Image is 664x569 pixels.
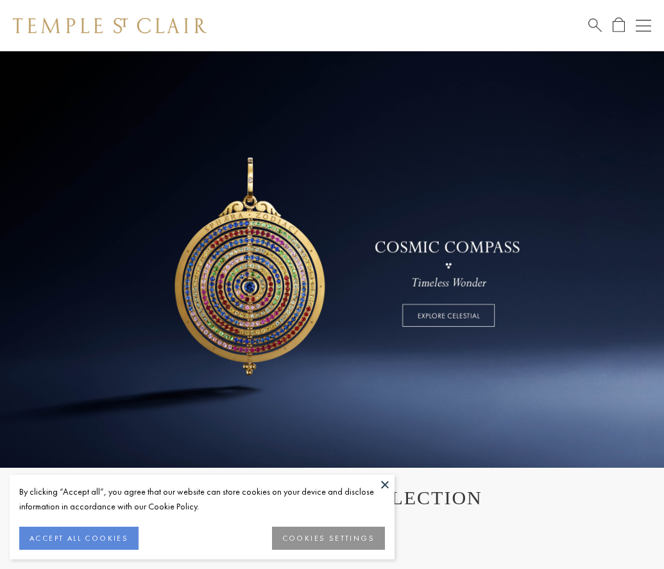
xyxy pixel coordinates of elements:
[13,18,207,33] img: Temple St. Clair
[19,527,139,550] button: ACCEPT ALL COOKIES
[588,17,602,33] a: Search
[613,17,625,33] a: Open Shopping Bag
[19,484,385,514] div: By clicking “Accept all”, you agree that our website can store cookies on your device and disclos...
[636,18,651,33] button: Open navigation
[272,527,385,550] button: COOKIES SETTINGS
